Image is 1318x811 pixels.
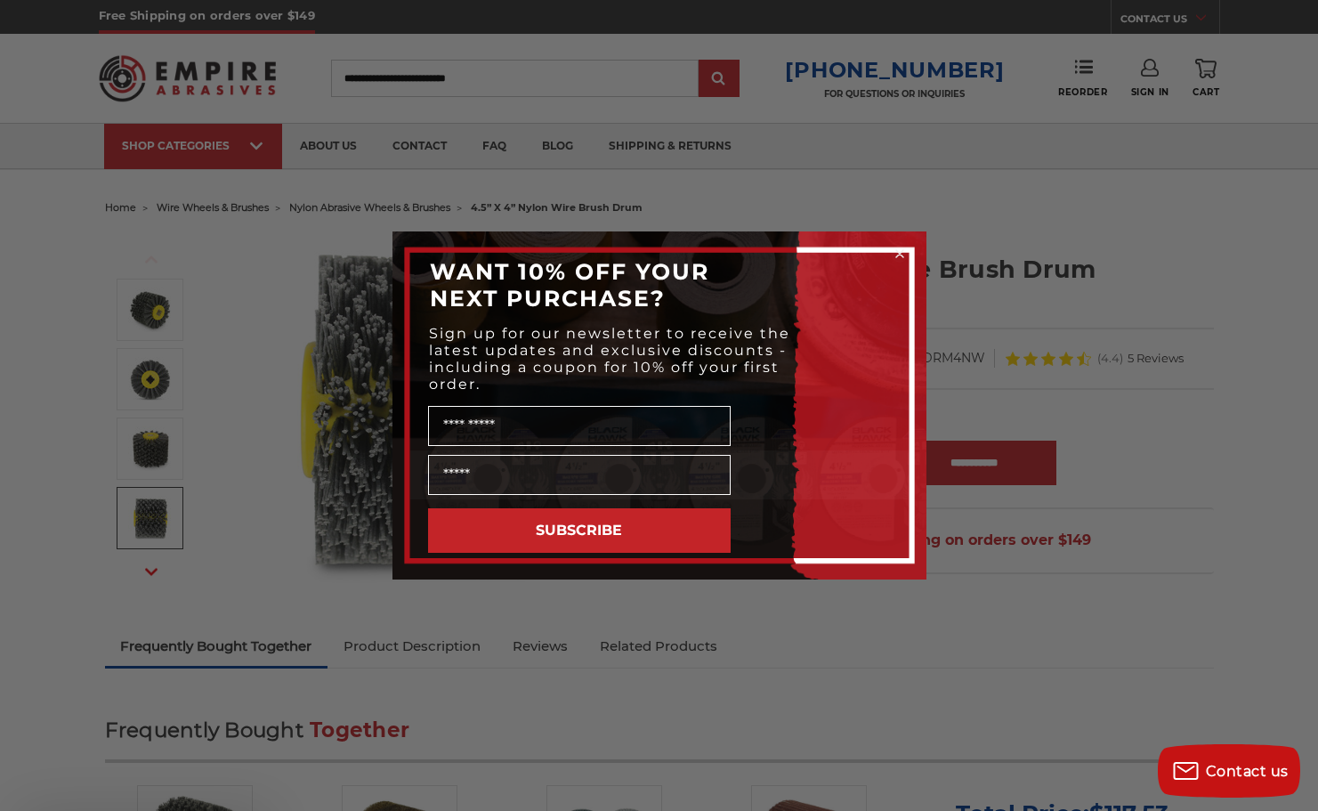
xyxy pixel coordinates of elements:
button: Contact us [1158,744,1300,798]
span: Sign up for our newsletter to receive the latest updates and exclusive discounts - including a co... [429,325,790,393]
span: Contact us [1206,763,1289,780]
span: WANT 10% OFF YOUR NEXT PURCHASE? [430,258,709,312]
button: Close dialog [891,245,909,263]
input: Email [428,455,731,495]
button: SUBSCRIBE [428,508,731,553]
